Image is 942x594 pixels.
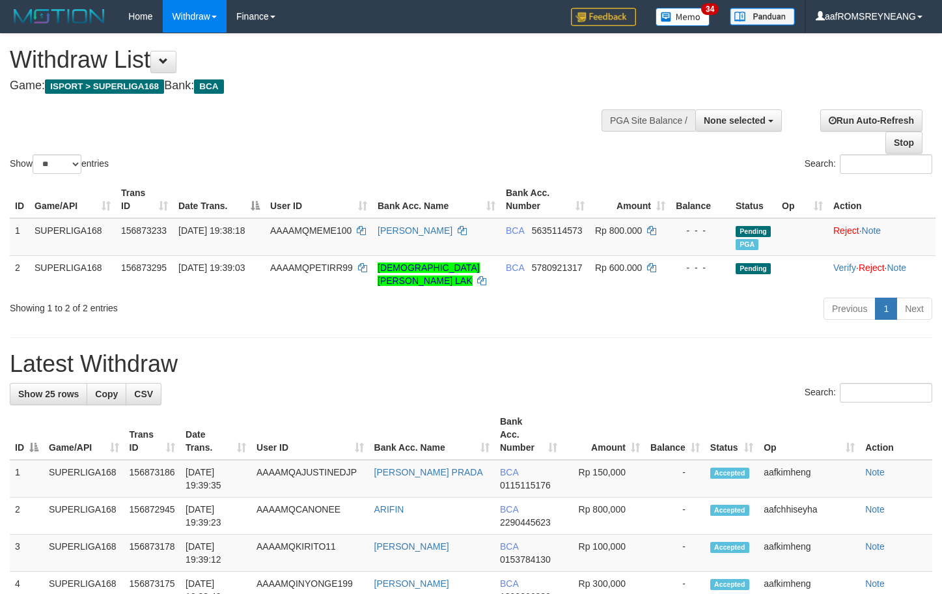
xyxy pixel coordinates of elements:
[532,225,583,236] span: Copy 5635114573 to clipboard
[33,154,81,174] select: Showentries
[44,460,124,498] td: SUPERLIGA168
[562,535,644,572] td: Rp 100,000
[95,389,118,399] span: Copy
[562,460,644,498] td: Rp 150,000
[500,578,518,589] span: BCA
[124,498,181,535] td: 156872945
[833,225,859,236] a: Reject
[590,181,671,218] th: Amount: activate to sort column ascending
[896,298,932,320] a: Next
[178,225,245,236] span: [DATE] 19:38:18
[10,47,615,73] h1: Withdraw List
[562,498,644,535] td: Rp 800,000
[885,132,922,154] a: Stop
[10,351,932,377] h1: Latest Withdraw
[121,262,167,273] span: 156873295
[500,467,518,477] span: BCA
[824,298,876,320] a: Previous
[865,504,885,515] a: Note
[10,383,87,405] a: Show 25 rows
[840,383,932,403] input: Search:
[29,181,116,218] th: Game/API: activate to sort column ascending
[571,8,636,26] img: Feedback.jpg
[178,262,245,273] span: [DATE] 19:39:03
[805,383,932,403] label: Search:
[710,468,749,479] span: Accepted
[134,389,153,399] span: CSV
[736,239,758,250] span: Marked by aafchhiseyha
[705,410,758,460] th: Status: activate to sort column ascending
[758,535,860,572] td: aafkimheng
[833,262,856,273] a: Verify
[251,460,369,498] td: AAAAMQAJUSTINEDJP
[251,535,369,572] td: AAAAMQKIRITO11
[887,262,906,273] a: Note
[10,255,29,292] td: 2
[506,262,524,273] span: BCA
[29,218,116,256] td: SUPERLIGA168
[87,383,126,405] a: Copy
[378,225,452,236] a: [PERSON_NAME]
[710,505,749,516] span: Accepted
[602,109,695,132] div: PGA Site Balance /
[865,578,885,589] a: Note
[265,181,372,218] th: User ID: activate to sort column ascending
[180,410,251,460] th: Date Trans.: activate to sort column ascending
[656,8,710,26] img: Button%20Memo.svg
[730,8,795,25] img: panduan.png
[859,262,885,273] a: Reject
[562,410,644,460] th: Amount: activate to sort column ascending
[10,498,44,535] td: 2
[710,542,749,553] span: Accepted
[865,541,885,552] a: Note
[828,218,935,256] td: ·
[500,541,518,552] span: BCA
[506,225,524,236] span: BCA
[251,498,369,535] td: AAAAMQCANONEE
[374,541,449,552] a: [PERSON_NAME]
[180,535,251,572] td: [DATE] 19:39:12
[736,263,771,274] span: Pending
[10,535,44,572] td: 3
[495,410,563,460] th: Bank Acc. Number: activate to sort column ascending
[374,504,404,515] a: ARIFIN
[369,410,495,460] th: Bank Acc. Name: activate to sort column ascending
[372,181,501,218] th: Bank Acc. Name: activate to sort column ascending
[840,154,932,174] input: Search:
[645,498,705,535] td: -
[820,109,922,132] a: Run Auto-Refresh
[18,389,79,399] span: Show 25 rows
[500,517,551,528] span: Copy 2290445623 to clipboard
[758,460,860,498] td: aafkimheng
[29,255,116,292] td: SUPERLIGA168
[44,535,124,572] td: SUPERLIGA168
[500,504,518,515] span: BCA
[875,298,897,320] a: 1
[10,218,29,256] td: 1
[758,410,860,460] th: Op: activate to sort column ascending
[676,261,725,274] div: - - -
[645,410,705,460] th: Balance: activate to sort column ascending
[180,460,251,498] td: [DATE] 19:39:35
[180,498,251,535] td: [DATE] 19:39:23
[10,410,44,460] th: ID: activate to sort column descending
[10,181,29,218] th: ID
[194,79,223,94] span: BCA
[116,181,173,218] th: Trans ID: activate to sort column ascending
[44,410,124,460] th: Game/API: activate to sort column ascending
[124,535,181,572] td: 156873178
[828,181,935,218] th: Action
[595,262,642,273] span: Rp 600.000
[595,225,642,236] span: Rp 800.000
[501,181,590,218] th: Bank Acc. Number: activate to sort column ascending
[676,224,725,237] div: - - -
[124,410,181,460] th: Trans ID: activate to sort column ascending
[10,7,109,26] img: MOTION_logo.png
[45,79,164,94] span: ISPORT > SUPERLIGA168
[704,115,766,126] span: None selected
[374,578,449,589] a: [PERSON_NAME]
[121,225,167,236] span: 156873233
[710,579,749,590] span: Accepted
[777,181,828,218] th: Op: activate to sort column ascending
[270,225,352,236] span: AAAAMQMEME100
